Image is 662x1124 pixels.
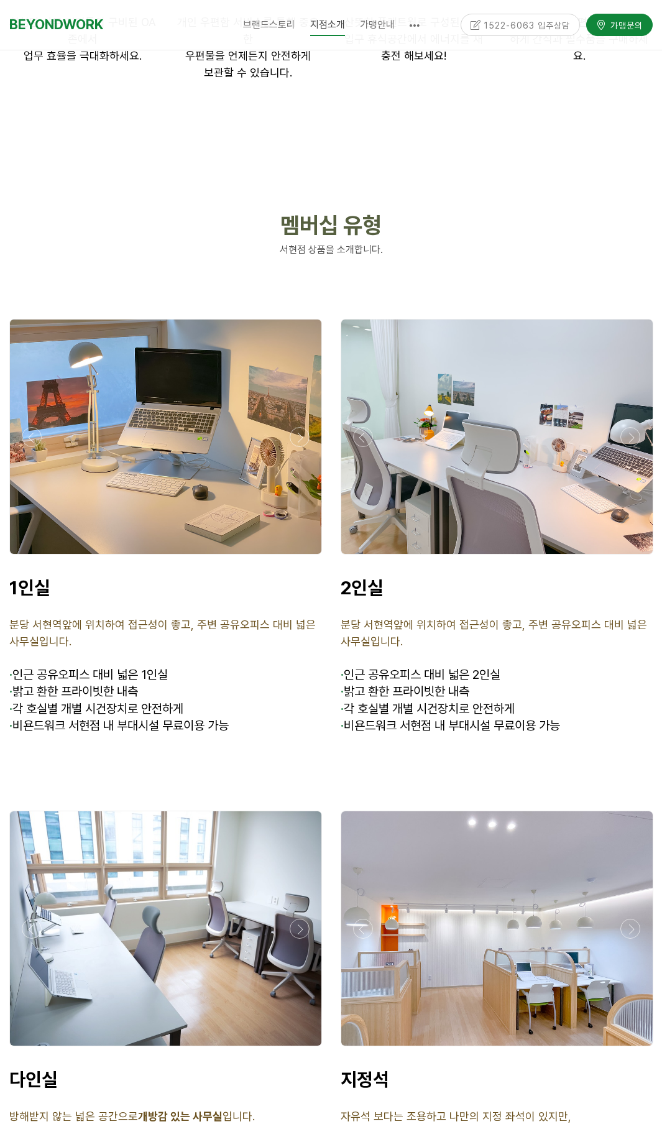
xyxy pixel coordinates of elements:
strong: · [341,701,344,716]
strong: 개방감 있는 사무실 [138,1110,223,1123]
strong: · [9,684,12,699]
strong: · [341,718,344,733]
span: 자유석 보다는 조용하고 나만의 지정 좌석이 있지만, [341,1110,571,1123]
span: · [9,667,12,682]
span: 방해받지 않는 넓은 공간으로 입니다. [9,1110,255,1123]
a: 지점소개 [303,9,352,40]
a: 브랜드스토리 [236,9,303,40]
span: 지정석 [341,1068,389,1090]
span: 보관할 수 있습니다. [204,66,292,79]
span: 가맹안내 [360,19,395,30]
span: 지점소개 [310,14,345,36]
span: 우편물을 언제든지 안전하게 [185,49,311,62]
span: 각 호실별 개별 시건장치로 안전하게 [341,701,515,716]
span: 비욘드워크 서현점 내 부대시설 무료이용 가능 [341,718,560,733]
span: 분당 서현역앞에 위치하여 접근성이 좋고, 주변 공유오피스 대비 넓은 사무실입니다. [9,618,316,648]
span: 멤버십 유형 [280,212,382,239]
span: 서현점 상품을 소개합니다. [280,244,383,256]
a: 가맹문의 [586,14,653,35]
span: 분당 서현역앞에 위치하여 접근성이 좋고, 주변 공유오피스 대비 넓은 사무실입니다. [341,618,647,648]
strong: 다인실 [9,1068,58,1090]
span: 비욘드워크 서현점 내 부대시설 무료이용 가능 [9,718,229,733]
span: 인근 공유오피스 대비 넓은 1인실 [12,667,168,682]
span: 가맹문의 [607,19,643,31]
strong: 2인실 [341,576,384,599]
span: · [341,667,344,682]
span: 사무실 내 미니 편의점에서 간편하게 간식과 필수품을 구매하세요. [508,16,650,62]
span: 업무 효율을 극대화하세요. [24,49,142,62]
span: 밝고 환한 프라이빗한 내측 [341,684,469,699]
strong: 1인실 [9,576,50,599]
span: 밝고 환한 프라이빗한 내측 [9,684,138,699]
strong: · [341,684,344,699]
span: 산뜻한 플랜트월로 구성된 주출입구 휴식공간에서 에너지를 재충전 해보세요! [344,16,483,62]
span: 인근 공유오피스 대비 넓은 2인실 [344,667,500,682]
span: 브랜드스토리 [243,19,295,30]
a: BEYONDWORK [9,13,103,36]
span: 각 호실별 개별 시건장치로 안전하게 [9,701,183,716]
a: 가맹안내 [352,9,402,40]
strong: · [9,701,12,716]
strong: · [9,718,12,733]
